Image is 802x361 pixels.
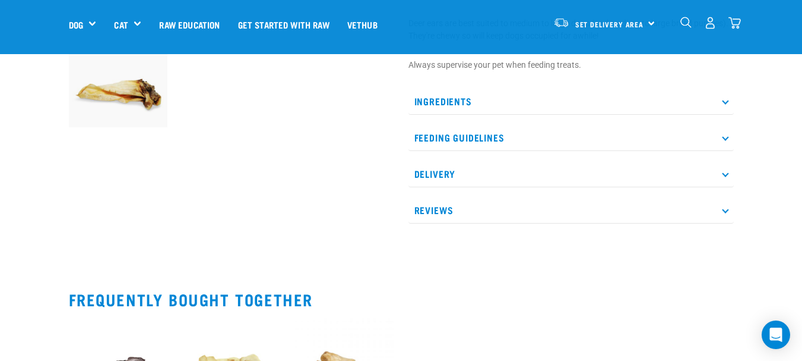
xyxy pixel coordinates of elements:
a: Vethub [338,1,386,48]
img: home-icon-1@2x.png [680,17,692,28]
p: Reviews [408,197,734,224]
div: Open Intercom Messenger [762,321,790,349]
a: Dog [69,18,83,32]
img: van-moving.png [553,17,569,28]
img: user.png [704,17,717,29]
img: A Deer Ear Treat For Pets [69,28,168,127]
a: Get started with Raw [229,1,338,48]
p: Always supervise your pet when feeding treats. [408,59,734,71]
p: Feeding Guidelines [408,124,734,151]
a: Raw Education [150,1,229,48]
p: Delivery [408,161,734,187]
img: home-icon@2x.png [728,17,741,29]
span: Set Delivery Area [575,22,644,26]
a: Cat [114,18,128,32]
p: Ingredients [408,88,734,115]
h2: Frequently bought together [69,290,734,309]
